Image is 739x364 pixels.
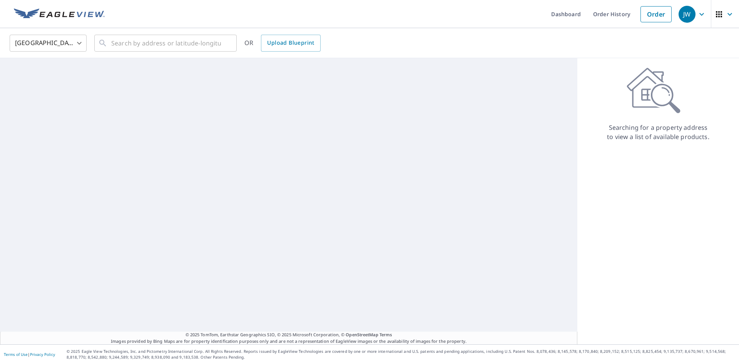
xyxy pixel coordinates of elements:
span: © 2025 TomTom, Earthstar Geographics SIO, © 2025 Microsoft Corporation, © [186,332,392,338]
p: Searching for a property address to view a list of available products. [607,123,710,141]
a: Terms [380,332,392,337]
p: © 2025 Eagle View Technologies, Inc. and Pictometry International Corp. All Rights Reserved. Repo... [67,349,735,360]
div: JW [679,6,696,23]
a: OpenStreetMap [346,332,378,337]
p: | [4,352,55,357]
img: EV Logo [14,8,105,20]
a: Order [640,6,672,22]
div: OR [244,35,321,52]
input: Search by address or latitude-longitude [111,32,221,54]
div: [GEOGRAPHIC_DATA] [10,32,87,54]
a: Terms of Use [4,352,28,357]
a: Privacy Policy [30,352,55,357]
a: Upload Blueprint [261,35,320,52]
span: Upload Blueprint [267,38,314,48]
